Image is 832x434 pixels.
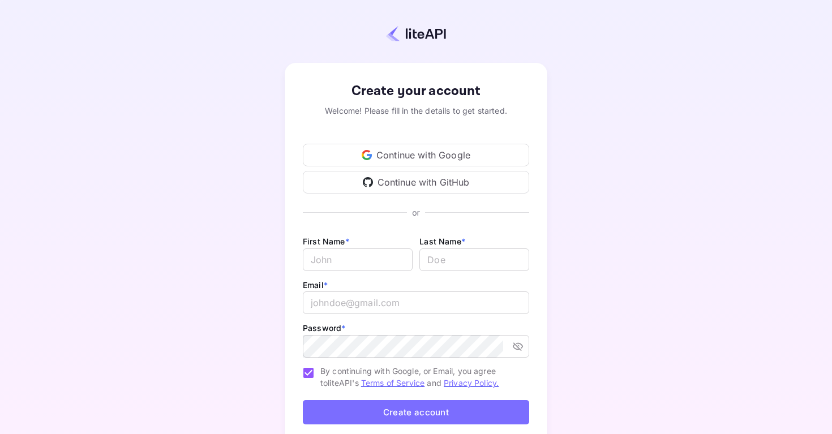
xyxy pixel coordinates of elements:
label: Password [303,323,345,333]
button: toggle password visibility [508,336,528,356]
label: Last Name [419,237,465,246]
div: Create your account [303,81,529,101]
div: Continue with Google [303,144,529,166]
a: Terms of Service [361,378,424,388]
input: Doe [419,248,529,271]
a: Privacy Policy. [444,378,499,388]
label: Email [303,280,328,290]
input: johndoe@gmail.com [303,291,529,314]
img: liteapi [386,25,446,42]
div: Welcome! Please fill in the details to get started. [303,105,529,117]
div: Continue with GitHub [303,171,529,194]
span: By continuing with Google, or Email, you agree to liteAPI's and [320,365,520,389]
input: John [303,248,413,271]
button: Create account [303,400,529,424]
label: First Name [303,237,349,246]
